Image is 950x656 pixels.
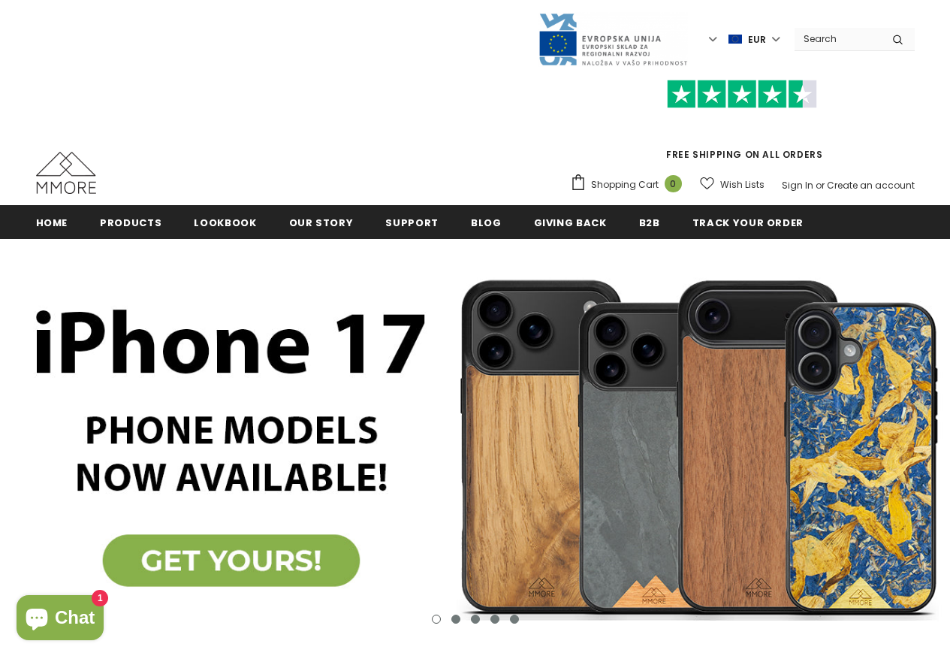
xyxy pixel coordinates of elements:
span: EUR [748,32,766,47]
span: B2B [639,216,660,230]
inbox-online-store-chat: Shopify online store chat [12,595,108,644]
a: Wish Lists [700,171,765,198]
span: Our Story [289,216,354,230]
button: 4 [490,615,499,624]
button: 2 [451,615,460,624]
a: Our Story [289,205,354,239]
span: Products [100,216,161,230]
span: or [816,179,825,192]
span: Wish Lists [720,177,765,192]
a: Blog [471,205,502,239]
input: Search Site [795,28,881,50]
a: Javni Razpis [538,32,688,45]
span: Shopping Cart [591,177,659,192]
span: 0 [665,175,682,192]
span: Blog [471,216,502,230]
span: Track your order [692,216,804,230]
a: Create an account [827,179,915,192]
a: Lookbook [194,205,256,239]
span: Lookbook [194,216,256,230]
a: Track your order [692,205,804,239]
span: FREE SHIPPING ON ALL ORDERS [570,86,915,161]
img: MMORE Cases [36,152,96,194]
button: 3 [471,615,480,624]
button: 1 [432,615,441,624]
img: Javni Razpis [538,12,688,67]
a: B2B [639,205,660,239]
span: Giving back [534,216,607,230]
a: Giving back [534,205,607,239]
a: Products [100,205,161,239]
button: 5 [510,615,519,624]
a: Shopping Cart 0 [570,174,689,196]
a: support [385,205,439,239]
span: support [385,216,439,230]
a: Home [36,205,68,239]
img: Trust Pilot Stars [667,80,817,109]
span: Home [36,216,68,230]
a: Sign In [782,179,813,192]
iframe: Customer reviews powered by Trustpilot [570,108,915,147]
